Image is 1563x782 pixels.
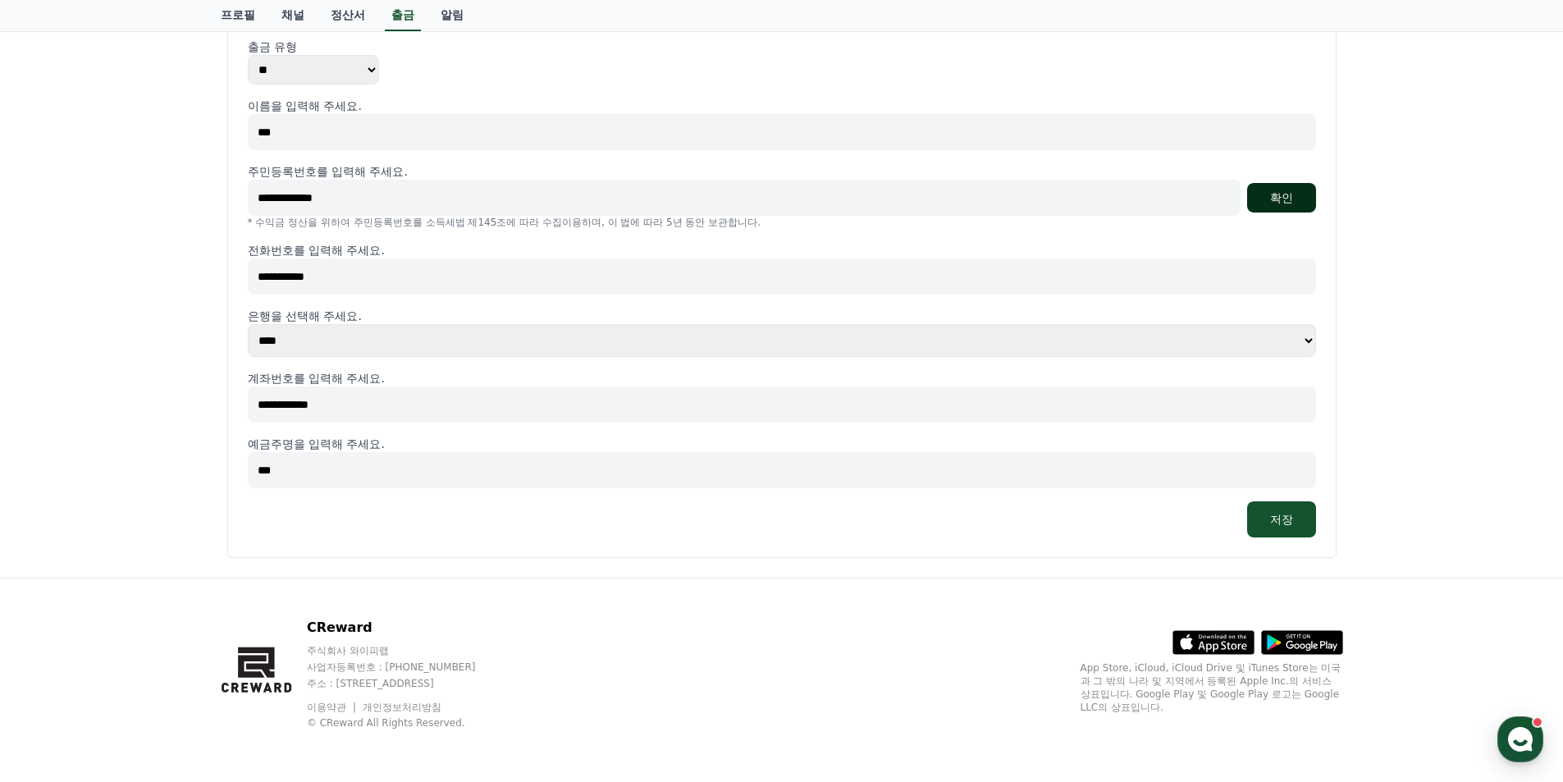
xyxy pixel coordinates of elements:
a: 대화 [108,520,212,561]
a: 설정 [212,520,315,561]
a: 홈 [5,520,108,561]
p: 전화번호를 입력해 주세요. [248,242,1316,258]
p: 주민등록번호를 입력해 주세요. [248,163,408,180]
a: 이용약관 [307,702,359,713]
span: 홈 [52,545,62,558]
span: 설정 [254,545,273,558]
p: 은행을 선택해 주세요. [248,308,1316,324]
p: 이름을 입력해 주세요. [248,98,1316,114]
p: * 수익금 정산을 위하여 주민등록번호를 소득세법 제145조에 따라 수집이용하며, 이 법에 따라 5년 동안 보관합니다. [248,216,1316,229]
p: 예금주명을 입력해 주세요. [248,436,1316,452]
p: 사업자등록번호 : [PHONE_NUMBER] [307,661,507,674]
p: App Store, iCloud, iCloud Drive 및 iTunes Store는 미국과 그 밖의 나라 및 지역에서 등록된 Apple Inc.의 서비스 상표입니다. Goo... [1081,661,1343,714]
p: 출금 유형 [248,39,1316,55]
span: 대화 [150,546,170,559]
p: 주식회사 와이피랩 [307,644,507,657]
p: 주소 : [STREET_ADDRESS] [307,677,507,690]
button: 확인 [1247,183,1316,213]
p: 계좌번호를 입력해 주세요. [248,370,1316,386]
p: CReward [307,618,507,638]
button: 저장 [1247,501,1316,537]
a: 개인정보처리방침 [363,702,441,713]
p: © CReward All Rights Reserved. [307,716,507,729]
